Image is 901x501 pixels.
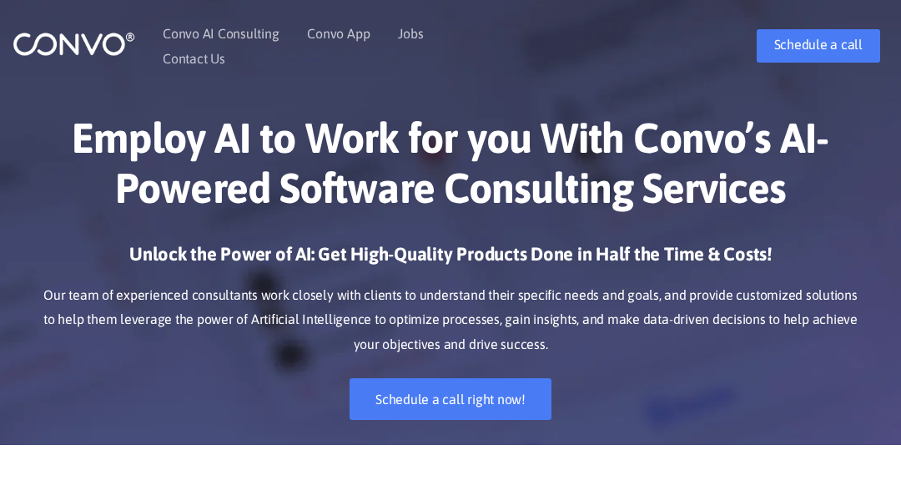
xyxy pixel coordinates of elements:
[350,378,551,420] a: Schedule a call right now!
[398,27,423,40] a: Jobs
[13,31,135,57] img: logo_1.png
[163,27,279,40] a: Convo AI Consulting
[38,283,863,358] p: Our team of experienced consultants work closely with clients to understand their specific needs ...
[307,27,370,40] a: Convo App
[38,242,863,279] h3: Unlock the Power of AI: Get High-Quality Products Done in Half the Time & Costs!
[38,113,863,225] h1: Employ AI to Work for you With Convo’s AI-Powered Software Consulting Services
[163,52,225,65] a: Contact Us
[757,29,880,63] a: Schedule a call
